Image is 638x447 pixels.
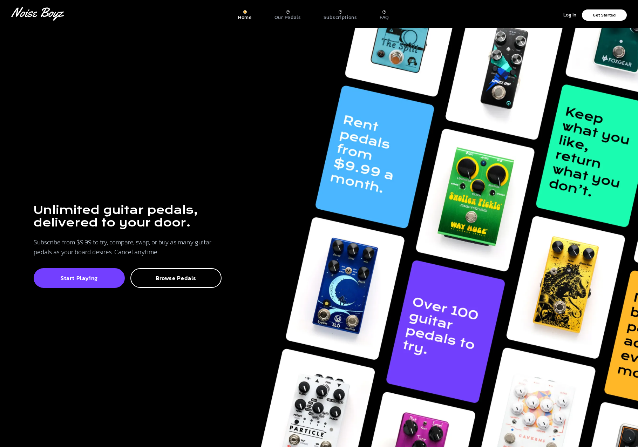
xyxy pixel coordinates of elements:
a: Our Pedals [274,7,301,21]
a: Home [238,7,252,21]
p: Get Started [593,13,616,17]
p: Subscriptions [324,14,357,21]
a: FAQ [380,7,389,21]
p: Start Playing [41,275,117,282]
p: FAQ [380,14,389,21]
p: Home [238,14,252,21]
h1: Unlimited guitar pedals, delivered to your door. [34,204,222,229]
p: Log In [563,11,576,19]
a: Subscriptions [324,7,357,21]
button: Get Started [582,9,627,21]
p: Subscribe from $9.99 to try, compare, swap, or buy as many guitar pedals as your board desires. C... [34,237,222,257]
p: Our Pedals [274,14,301,21]
p: Browse Pedals [138,275,214,282]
